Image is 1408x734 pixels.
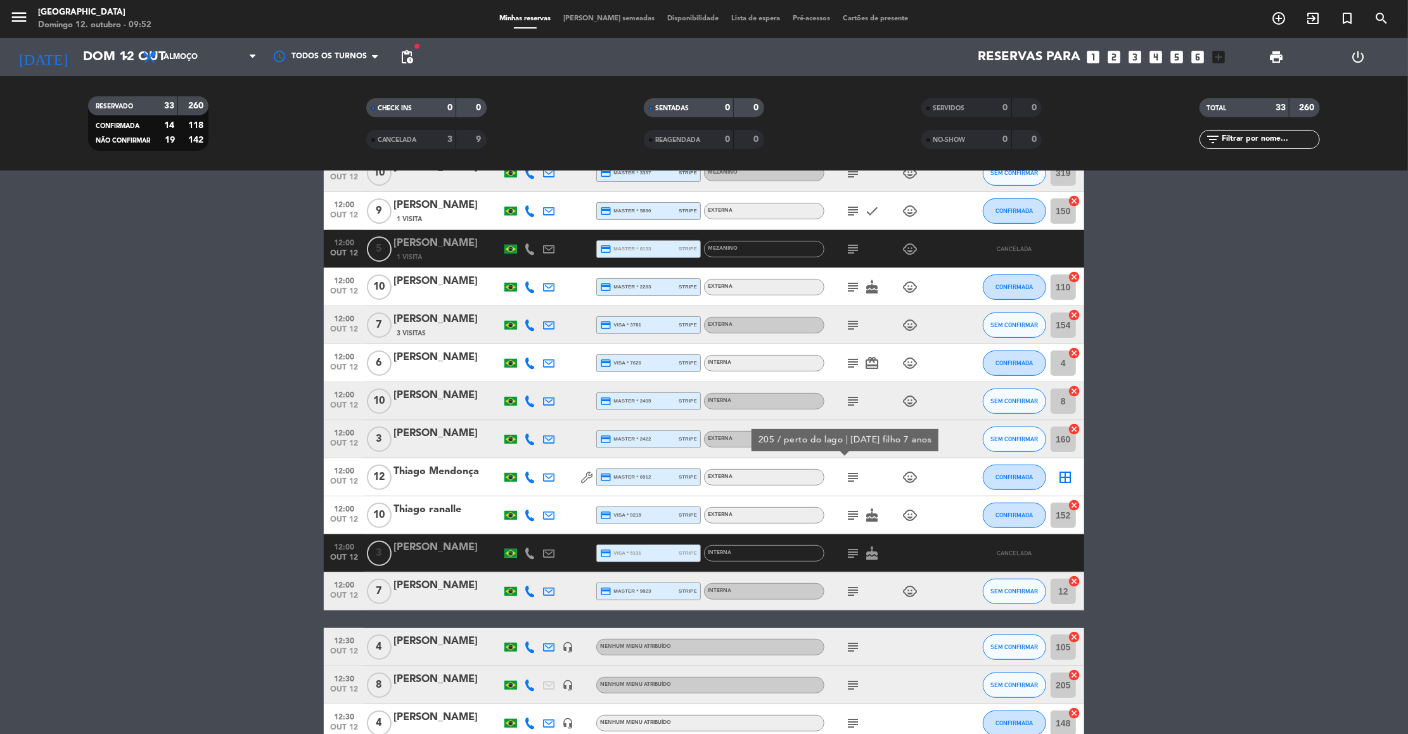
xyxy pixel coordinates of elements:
span: master * 8133 [600,243,651,255]
i: cancel [1068,707,1080,719]
span: master * 2283 [600,281,651,293]
span: out 12 [328,477,360,492]
span: REAGENDADA [655,137,700,143]
i: menu [10,8,29,27]
span: SEM CONFIRMAR [991,588,1039,595]
i: subject [845,241,861,257]
i: credit_card [600,548,611,559]
i: subject [845,640,861,655]
span: master * 5880 [600,205,651,217]
div: [PERSON_NAME] [394,671,501,688]
span: stripe [679,473,697,481]
div: [PERSON_NAME] [394,633,501,650]
i: power_settings_new [1350,49,1366,65]
span: stripe [679,245,697,253]
span: Externa [708,474,733,479]
span: 12:00 [328,425,360,439]
span: Mezanino [708,246,738,251]
i: subject [845,203,861,219]
span: 3 [367,427,392,452]
i: child_care [902,470,918,485]
strong: 0 [754,103,762,112]
i: headset_mic [562,679,573,691]
span: stripe [679,511,697,519]
i: looks_4 [1148,49,1165,65]
strong: 19 [165,136,175,145]
i: credit_card [600,357,611,369]
i: cake [864,546,880,561]
span: out 12 [328,515,360,530]
span: RESERVADO [96,103,133,110]
span: 12:00 [328,501,360,515]
span: 3 [367,541,392,566]
i: cancel [1068,309,1080,321]
span: SEM CONFIRMAR [991,397,1039,404]
span: TOTAL [1207,105,1227,112]
span: CONFIRMADA [996,207,1034,214]
div: Domingo 12. outubro - 09:52 [38,19,151,32]
i: [DATE] [10,43,77,71]
span: out 12 [328,249,360,264]
button: SEM CONFIRMAR [983,312,1046,338]
strong: 0 [476,103,483,112]
span: out 12 [328,287,360,302]
span: stripe [679,587,697,595]
span: out 12 [328,401,360,416]
i: looks_two [1106,49,1123,65]
i: credit_card [600,205,611,217]
button: CONFIRMADA [983,351,1046,376]
span: Externa [708,208,733,213]
span: Interna [708,588,731,593]
span: stripe [679,435,697,443]
span: out 12 [328,211,360,226]
span: 10 [367,274,392,300]
div: 205 / perto do lago | [DATE] filho 7 anos [758,434,932,447]
i: credit_card [600,510,611,521]
span: Externa [708,322,733,327]
i: subject [845,678,861,693]
span: 5 [367,236,392,262]
span: Interna [708,550,731,555]
span: Externa [708,436,733,441]
span: 6 [367,351,392,376]
i: subject [845,356,861,371]
i: headset_mic [562,641,573,653]
i: child_care [902,584,918,599]
span: out 12 [328,363,360,378]
span: visa * 9215 [600,510,641,521]
span: NÃO CONFIRMAR [96,138,150,144]
i: credit_card [600,243,611,255]
span: 1 Visita [397,252,422,262]
span: fiber_manual_record [413,42,421,50]
span: visa * 5131 [600,548,641,559]
i: looks_one [1085,49,1102,65]
span: SEM CONFIRMAR [991,169,1039,176]
span: stripe [679,207,697,215]
span: Cartões de presente [837,15,915,22]
span: 4 [367,634,392,660]
button: CONFIRMADA [983,198,1046,224]
i: credit_card [600,281,611,293]
span: CONFIRMADA [996,719,1034,726]
span: stripe [679,549,697,557]
div: LOG OUT [1317,38,1398,76]
strong: 14 [164,121,174,130]
i: child_care [902,356,918,371]
div: [PERSON_NAME] [394,273,501,290]
span: SERVIDOS [933,105,964,112]
i: subject [845,508,861,523]
span: Nenhum menu atribuído [600,682,671,687]
span: 12:30 [328,709,360,723]
span: 12:00 [328,235,360,249]
strong: 9 [476,135,483,144]
button: CANCELADA [983,541,1046,566]
i: child_care [902,280,918,295]
div: Thiago Mendonça [394,463,501,480]
div: [PERSON_NAME] [394,197,501,214]
i: exit_to_app [1305,11,1321,26]
span: Mezanino [708,170,738,175]
button: SEM CONFIRMAR [983,427,1046,452]
i: credit_card [600,319,611,331]
span: 12 [367,465,392,490]
div: [PERSON_NAME] [394,387,501,404]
